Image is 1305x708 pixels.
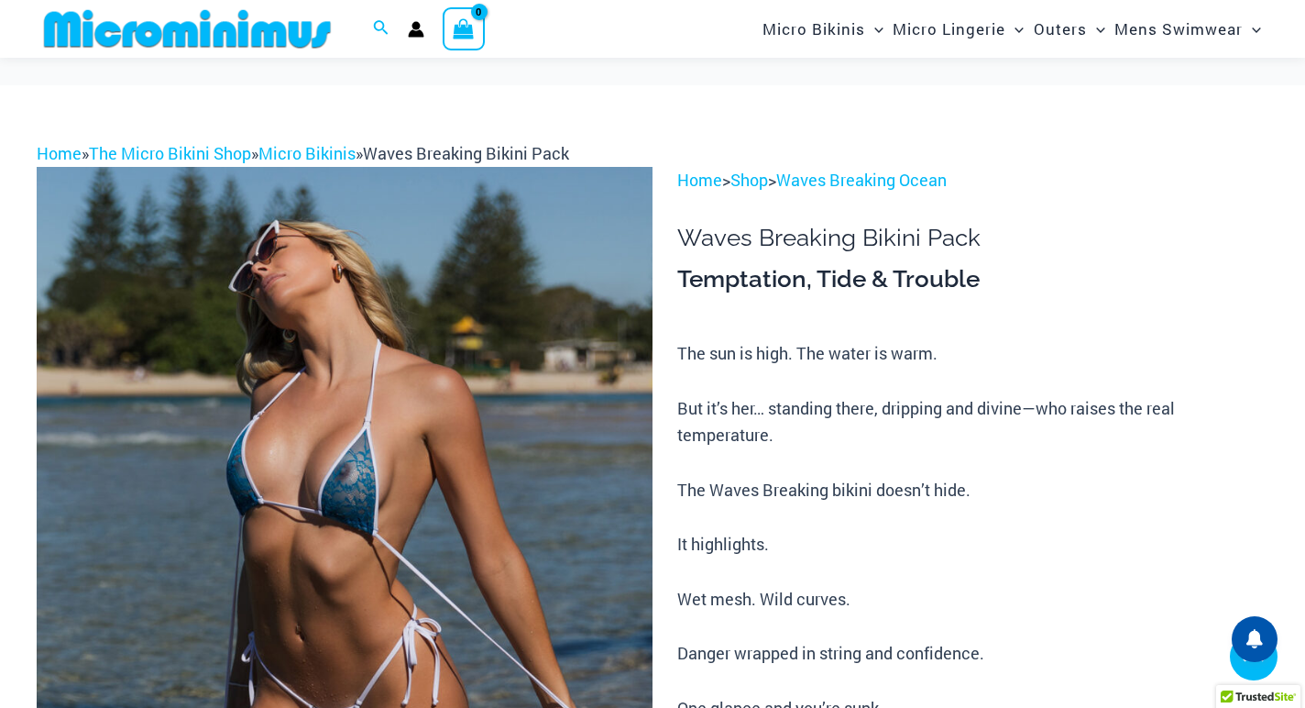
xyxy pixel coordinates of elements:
span: Micro Bikinis [762,6,865,52]
a: The Micro Bikini Shop [89,142,251,164]
span: » » » [37,142,569,164]
a: Account icon link [408,21,424,38]
a: Micro Bikinis [258,142,356,164]
span: Waves Breaking Bikini Pack [363,142,569,164]
a: Waves Breaking Ocean [776,169,947,191]
span: Menu Toggle [865,6,883,52]
h3: Temptation, Tide & Trouble [677,264,1268,295]
a: Home [677,169,722,191]
img: MM SHOP LOGO FLAT [37,8,338,50]
nav: Site Navigation [755,3,1268,55]
h1: Waves Breaking Bikini Pack [677,224,1268,252]
span: Outers [1034,6,1087,52]
span: Mens Swimwear [1114,6,1243,52]
a: Home [37,142,82,164]
a: Micro BikinisMenu ToggleMenu Toggle [758,6,888,52]
span: Menu Toggle [1243,6,1261,52]
a: Micro LingerieMenu ToggleMenu Toggle [888,6,1028,52]
p: > > [677,167,1268,194]
span: Menu Toggle [1005,6,1024,52]
span: Micro Lingerie [893,6,1005,52]
a: Shop [730,169,768,191]
span: Menu Toggle [1087,6,1105,52]
a: Search icon link [373,17,389,41]
a: View Shopping Cart, empty [443,7,485,50]
a: OutersMenu ToggleMenu Toggle [1029,6,1110,52]
a: Mens SwimwearMenu ToggleMenu Toggle [1110,6,1266,52]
